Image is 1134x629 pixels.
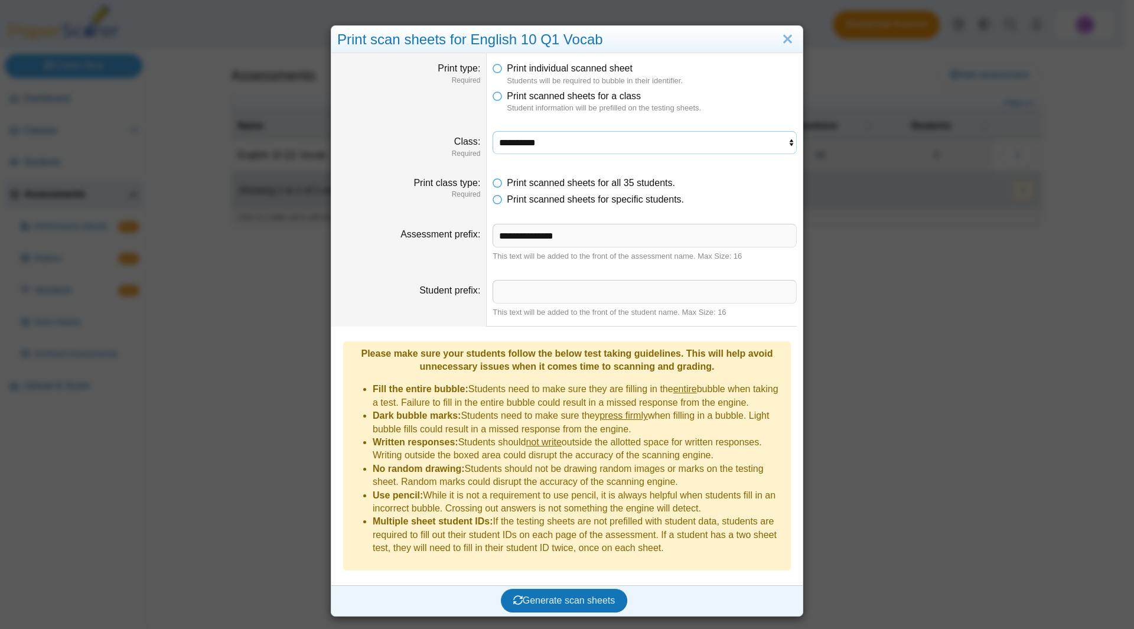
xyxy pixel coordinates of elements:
u: entire [673,384,697,394]
span: Print scanned sheets for all 35 students. [507,178,675,188]
span: Print scanned sheets for a class [507,91,641,101]
li: Students should not be drawing random images or marks on the testing sheet. Random marks could di... [373,462,785,489]
b: Use pencil: [373,490,423,500]
dfn: Required [337,149,480,159]
dfn: Required [337,190,480,200]
button: Generate scan sheets [501,589,628,612]
a: Close [778,30,797,50]
label: Student prefix [419,285,480,295]
b: Multiple sheet student IDs: [373,516,493,526]
li: If the testing sheets are not prefilled with student data, students are required to fill out thei... [373,515,785,555]
label: Assessment prefix [400,229,480,239]
dfn: Required [337,76,480,86]
b: Please make sure your students follow the below test taking guidelines. This will help avoid unne... [361,348,773,371]
div: This text will be added to the front of the student name. Max Size: 16 [493,307,797,318]
dfn: Students will be required to bubble in their identifier. [507,76,797,86]
div: This text will be added to the front of the assessment name. Max Size: 16 [493,251,797,262]
dfn: Student information will be prefilled on the testing sheets. [507,103,797,113]
b: No random drawing: [373,464,465,474]
span: Generate scan sheets [513,595,615,605]
b: Written responses: [373,437,458,447]
u: press firmly [599,410,648,421]
li: While it is not a requirement to use pencil, it is always helpful when students fill in an incorr... [373,489,785,516]
label: Print class type [413,178,480,188]
li: Students should outside the allotted space for written responses. Writing outside the boxed area ... [373,436,785,462]
label: Class [454,136,480,146]
label: Print type [438,63,480,73]
u: not write [526,437,561,447]
b: Fill the entire bubble: [373,384,468,394]
span: Print scanned sheets for specific students. [507,194,684,204]
li: Students need to make sure they when filling in a bubble. Light bubble fills could result in a mi... [373,409,785,436]
b: Dark bubble marks: [373,410,461,421]
div: Print scan sheets for English 10 Q1 Vocab [331,26,803,54]
span: Print individual scanned sheet [507,63,633,73]
li: Students need to make sure they are filling in the bubble when taking a test. Failure to fill in ... [373,383,785,409]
